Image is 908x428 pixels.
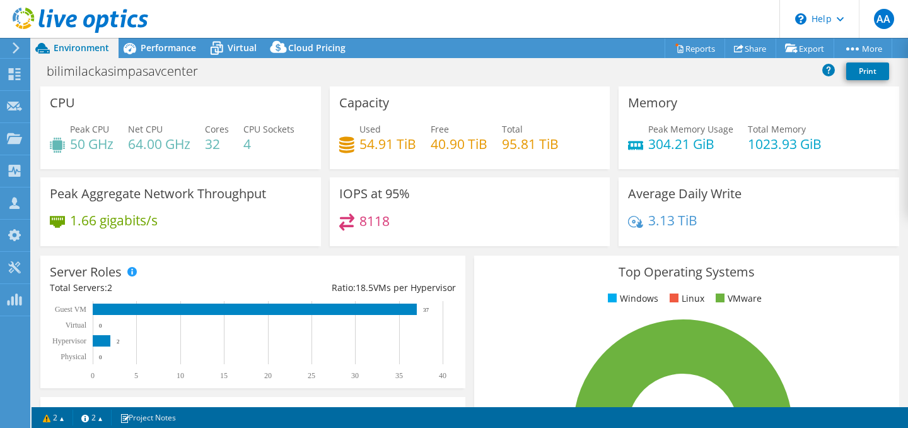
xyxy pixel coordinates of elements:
[666,292,704,306] li: Linux
[359,137,416,151] h4: 54.91 TiB
[61,352,86,361] text: Physical
[253,281,456,295] div: Ratio: VMs per Hypervisor
[111,410,185,425] a: Project Notes
[648,137,733,151] h4: 304.21 GiB
[776,39,834,58] a: Export
[50,187,266,201] h3: Peak Aggregate Network Throughput
[91,371,95,380] text: 0
[308,371,315,380] text: 25
[50,407,202,420] h3: Top Server Manufacturers
[99,354,102,360] text: 0
[502,123,523,135] span: Total
[34,410,73,425] a: 2
[431,137,487,151] h4: 40.90 TiB
[141,42,196,54] span: Performance
[205,137,229,151] h4: 32
[423,307,429,313] text: 37
[70,213,158,227] h4: 1.66 gigabits/s
[117,338,120,345] text: 2
[356,282,373,294] span: 18.5
[128,137,190,151] h4: 64.00 GHz
[54,42,109,54] span: Environment
[874,9,894,29] span: AA
[846,62,889,80] a: Print
[748,123,806,135] span: Total Memory
[220,371,228,380] text: 15
[134,371,138,380] text: 5
[70,123,109,135] span: Peak CPU
[228,42,257,54] span: Virtual
[359,123,381,135] span: Used
[484,265,890,279] h3: Top Operating Systems
[288,42,346,54] span: Cloud Pricing
[55,305,86,314] text: Guest VM
[628,96,677,110] h3: Memory
[395,371,403,380] text: 35
[50,281,253,295] div: Total Servers:
[359,214,390,228] h4: 8118
[748,137,822,151] h4: 1023.93 GiB
[628,187,742,201] h3: Average Daily Write
[73,410,112,425] a: 2
[431,123,449,135] span: Free
[713,292,762,306] li: VMware
[52,336,86,345] text: Hypervisor
[439,371,446,380] text: 40
[339,187,410,201] h3: IOPS at 95%
[339,96,389,110] h3: Capacity
[99,323,102,329] text: 0
[177,371,184,380] text: 10
[50,96,75,110] h3: CPU
[205,123,229,135] span: Cores
[351,371,359,380] text: 30
[648,213,697,227] h4: 3.13 TiB
[795,13,806,25] svg: \n
[41,64,218,78] h1: bilimilackasimpasavcenter
[50,265,122,279] h3: Server Roles
[648,123,733,135] span: Peak Memory Usage
[725,39,776,58] a: Share
[605,292,658,306] li: Windows
[502,137,559,151] h4: 95.81 TiB
[70,137,113,151] h4: 50 GHz
[834,39,892,58] a: More
[264,371,272,380] text: 20
[128,123,163,135] span: Net CPU
[107,282,112,294] span: 2
[665,39,725,58] a: Reports
[243,123,294,135] span: CPU Sockets
[66,321,87,330] text: Virtual
[243,137,294,151] h4: 4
